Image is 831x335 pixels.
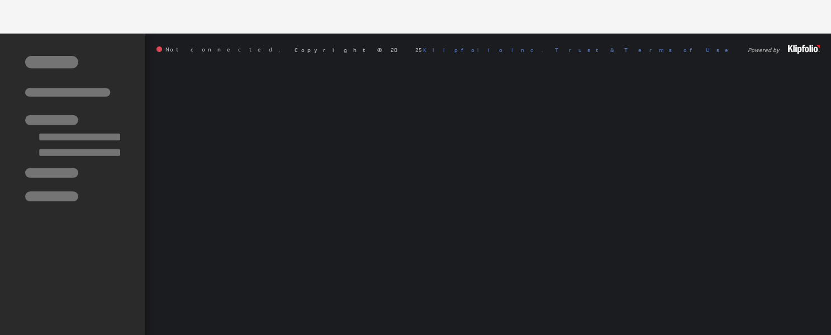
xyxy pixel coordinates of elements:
a: Trust & Terms of Use [555,46,736,54]
span: Not connected. [156,46,281,53]
a: Klipfolio Inc. [423,46,543,54]
span: Powered by [748,47,780,53]
span: Copyright © 2025 [295,47,543,53]
img: skeleton-sidenav.svg [25,56,120,201]
img: logo-footer.png [788,45,820,54]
